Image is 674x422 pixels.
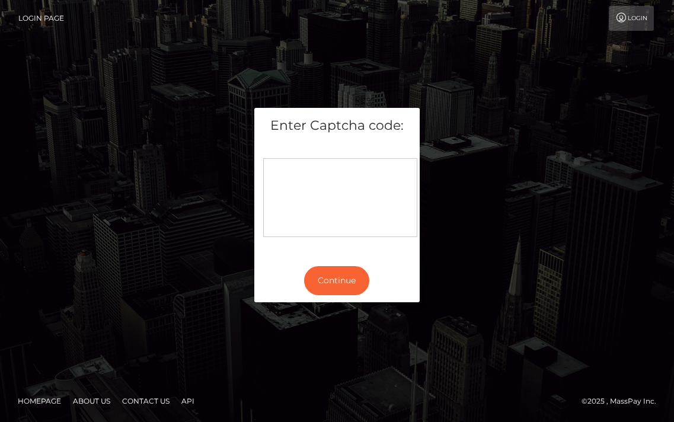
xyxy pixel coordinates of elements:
a: API [177,392,199,410]
a: Contact Us [117,392,174,410]
div: © 2025 , MassPay Inc. [582,395,665,408]
a: Homepage [13,392,66,410]
a: Login [609,6,654,31]
button: Continue [304,266,369,295]
a: About Us [68,392,115,410]
h5: Enter Captcha code: [263,117,411,135]
div: Captcha widget loading... [263,158,417,237]
a: Login Page [18,6,64,31]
